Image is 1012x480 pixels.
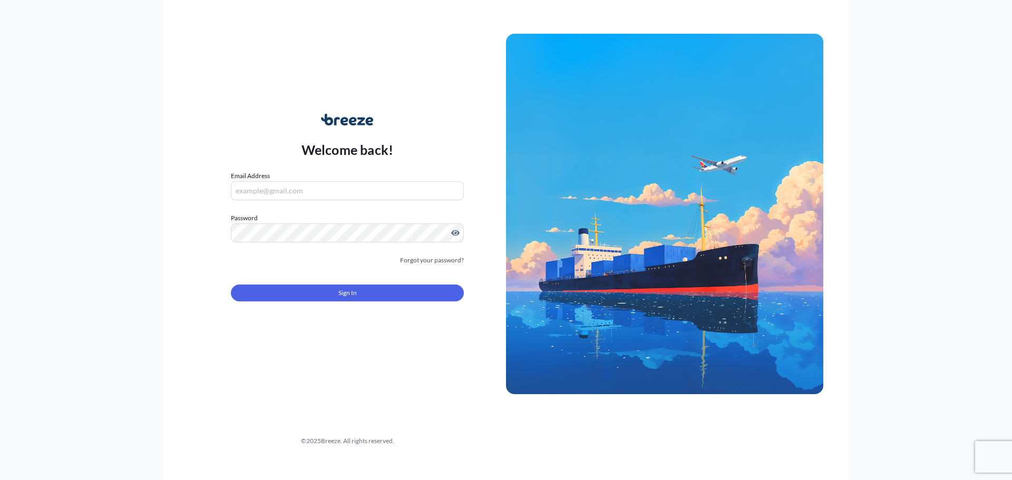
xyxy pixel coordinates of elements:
a: Forgot your password? [400,255,464,266]
label: Email Address [231,171,270,181]
p: Welcome back! [301,141,394,158]
input: example@gmail.com [231,181,464,200]
span: Sign In [338,288,357,298]
img: Ship illustration [506,34,823,394]
button: Show password [451,229,460,237]
label: Password [231,213,464,223]
button: Sign In [231,285,464,301]
div: © 2025 Breeze. All rights reserved. [189,436,506,446]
